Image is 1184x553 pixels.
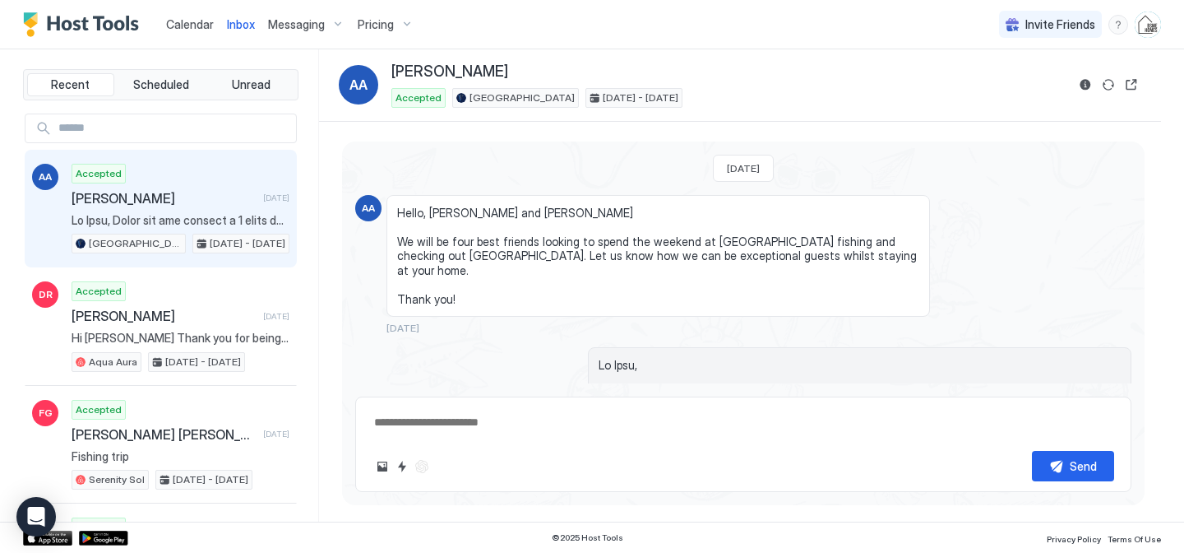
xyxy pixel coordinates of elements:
[72,426,257,443] span: [PERSON_NAME] [PERSON_NAME]
[27,73,114,96] button: Recent
[372,457,392,476] button: Upload image
[165,355,241,369] span: [DATE] - [DATE]
[263,429,289,439] span: [DATE]
[1075,75,1095,95] button: Reservation information
[39,170,52,184] span: AA
[210,236,285,251] span: [DATE] - [DATE]
[1025,17,1095,32] span: Invite Friends
[1108,15,1128,35] div: menu
[39,287,53,302] span: DR
[166,17,214,31] span: Calendar
[469,91,575,105] span: [GEOGRAPHIC_DATA]
[173,472,248,487] span: [DATE] - [DATE]
[89,355,137,369] span: Aqua Aura
[552,532,623,543] span: © 2025 Host Tools
[76,520,122,535] span: Accepted
[395,91,442,105] span: Accepted
[1122,75,1141,95] button: Open reservation
[16,497,56,537] div: Open Intercom Messenger
[358,17,394,32] span: Pricing
[72,308,257,324] span: [PERSON_NAME]
[263,193,289,203] span: [DATE]
[1032,451,1114,481] button: Send
[227,17,255,31] span: Inbox
[603,91,678,105] span: [DATE] - [DATE]
[52,114,296,142] input: Input Field
[76,166,122,181] span: Accepted
[362,201,375,216] span: AA
[1047,529,1101,546] a: Privacy Policy
[397,206,919,307] span: Hello, [PERSON_NAME] and [PERSON_NAME] We will be four best friends looking to spend the weekend ...
[72,213,289,228] span: Lo Ipsu, Dolor sit ame consect a 1 elits doei tem 8 incidi ut Laboreet Dolor magn Ali, Enimadm 8v...
[118,73,205,96] button: Scheduled
[1108,529,1161,546] a: Terms Of Use
[386,322,419,334] span: [DATE]
[133,77,189,92] span: Scheduled
[207,73,294,96] button: Unread
[76,284,122,299] span: Accepted
[392,457,412,476] button: Quick reply
[79,531,128,546] a: Google Play Store
[39,406,53,421] span: FG
[232,77,271,92] span: Unread
[76,402,122,417] span: Accepted
[1108,534,1161,544] span: Terms Of Use
[1135,12,1161,38] div: User profile
[72,449,289,464] span: Fishing trip
[391,63,508,81] span: [PERSON_NAME]
[727,162,760,174] span: [DATE]
[23,531,72,546] a: App Store
[1098,75,1118,95] button: Sync reservation
[263,311,289,322] span: [DATE]
[72,331,289,346] span: Hi [PERSON_NAME] Thank you for being so understanding of the situation. Accordingly, we would lik...
[89,472,145,487] span: Serenity Sol
[227,16,255,33] a: Inbox
[268,17,325,32] span: Messaging
[166,16,214,33] a: Calendar
[72,190,257,207] span: [PERSON_NAME]
[1047,534,1101,544] span: Privacy Policy
[23,69,298,100] div: tab-group
[89,236,182,251] span: [GEOGRAPHIC_DATA]
[23,12,146,37] a: Host Tools Logo
[51,77,90,92] span: Recent
[1070,458,1097,475] div: Send
[349,75,368,95] span: AA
